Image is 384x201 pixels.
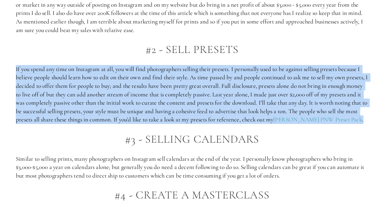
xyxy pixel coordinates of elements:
[16,65,368,124] p: If you spend any time on Instagram at all, you will find photographers selling their presets. I p...
[16,133,368,146] h2: #3 - Selling Calendars
[273,116,362,124] a: [PERSON_NAME] PNW Preset Pack
[16,155,368,180] p: Similar to selling prints, many photographers on Instagram sell calendars at the end of the year....
[16,43,368,56] h2: #2 - Sell Presets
